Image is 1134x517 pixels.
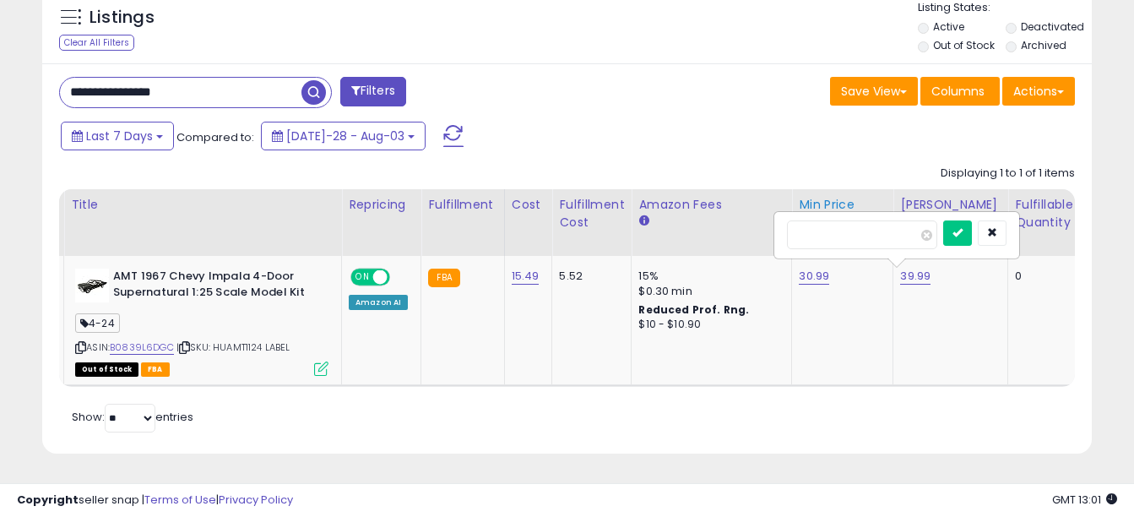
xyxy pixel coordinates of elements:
[920,77,1000,106] button: Columns
[1002,77,1075,106] button: Actions
[59,35,134,51] div: Clear All Filters
[144,492,216,508] a: Terms of Use
[61,122,174,150] button: Last 7 Days
[1015,196,1073,231] div: Fulfillable Quantity
[830,77,918,106] button: Save View
[219,492,293,508] a: Privacy Policy
[638,214,648,229] small: Amazon Fees.
[512,196,545,214] div: Cost
[1015,269,1067,284] div: 0
[638,196,784,214] div: Amazon Fees
[75,269,109,302] img: 31NSZmgyJeL._SL40_.jpg
[638,284,779,299] div: $0.30 min
[941,166,1075,182] div: Displaying 1 to 1 of 1 items
[559,196,624,231] div: Fulfillment Cost
[349,295,408,310] div: Amazon AI
[176,129,254,145] span: Compared to:
[17,492,79,508] strong: Copyright
[799,268,829,285] a: 30.99
[72,409,193,425] span: Show: entries
[559,269,618,284] div: 5.52
[931,83,985,100] span: Columns
[110,340,174,355] a: B0839L6DGC
[638,269,779,284] div: 15%
[352,270,373,285] span: ON
[638,318,779,332] div: $10 - $10.90
[75,313,120,333] span: 4-24
[1052,492,1117,508] span: 2025-08-11 13:01 GMT
[349,196,414,214] div: Repricing
[176,340,290,354] span: | SKU: HUAMT1124 LABEL
[141,362,170,377] span: FBA
[799,196,886,214] div: Min Price
[90,6,155,30] h5: Listings
[428,196,496,214] div: Fulfillment
[86,128,153,144] span: Last 7 Days
[75,362,138,377] span: All listings that are currently out of stock and unavailable for purchase on Amazon
[261,122,426,150] button: [DATE]-28 - Aug-03
[286,128,404,144] span: [DATE]-28 - Aug-03
[1021,38,1066,52] label: Archived
[388,270,415,285] span: OFF
[340,77,406,106] button: Filters
[933,19,964,34] label: Active
[900,196,1001,214] div: [PERSON_NAME]
[428,269,459,287] small: FBA
[1021,19,1084,34] label: Deactivated
[17,493,293,509] div: seller snap | |
[512,268,540,285] a: 15.49
[71,196,334,214] div: Title
[75,269,328,374] div: ASIN:
[933,38,995,52] label: Out of Stock
[900,268,931,285] a: 39.99
[113,269,318,304] b: AMT 1967 Chevy Impala 4-Door Supernatural 1:25 Scale Model Kit
[638,302,749,317] b: Reduced Prof. Rng.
